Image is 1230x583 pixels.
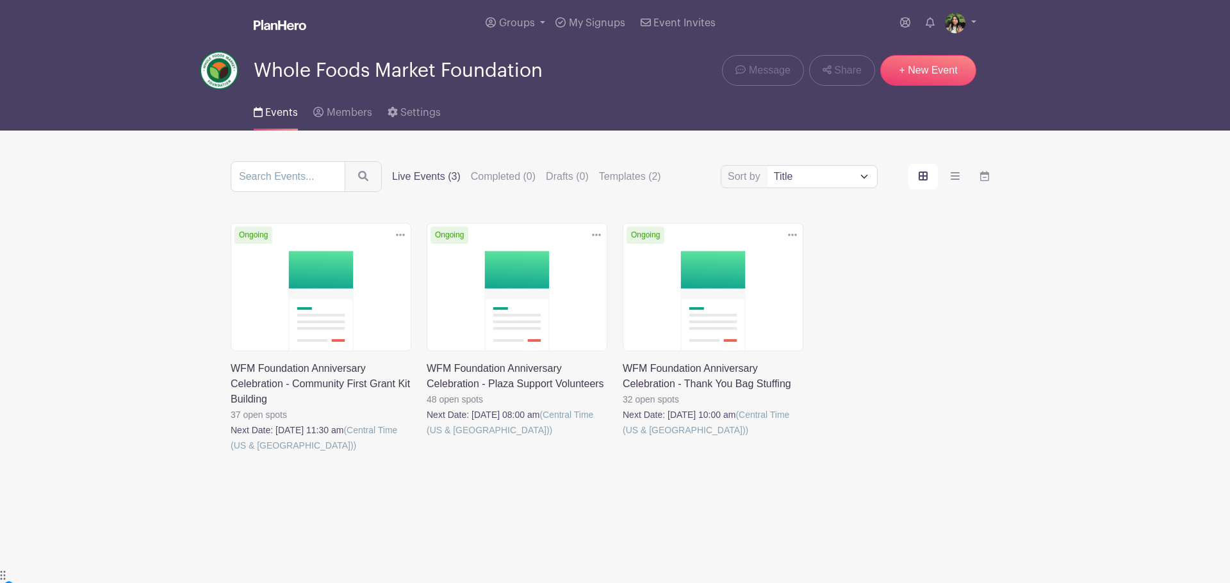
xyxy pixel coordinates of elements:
[200,51,238,90] img: wfmf_primary_badge_4c.png
[945,13,965,33] img: mireya.jpg
[809,55,875,86] a: Share
[231,161,345,192] input: Search Events...
[400,108,441,118] span: Settings
[499,18,535,28] span: Groups
[834,63,862,78] span: Share
[749,63,791,78] span: Message
[392,169,461,184] label: Live Events (3)
[327,108,372,118] span: Members
[728,169,764,184] label: Sort by
[880,55,976,86] a: + New Event
[254,20,306,30] img: logo_white-6c42ec7e38ccf1d336a20a19083b03d10ae64f83f12c07503d8b9e83406b4c7d.svg
[392,169,661,184] div: filters
[546,169,589,184] label: Drafts (0)
[254,60,543,81] span: Whole Foods Market Foundation
[254,90,298,131] a: Events
[722,55,803,86] a: Message
[313,90,372,131] a: Members
[388,90,441,131] a: Settings
[599,169,661,184] label: Templates (2)
[908,164,999,189] div: order and view
[653,18,716,28] span: Event Invites
[471,169,536,184] label: Completed (0)
[569,18,625,28] span: My Signups
[265,108,298,118] span: Events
